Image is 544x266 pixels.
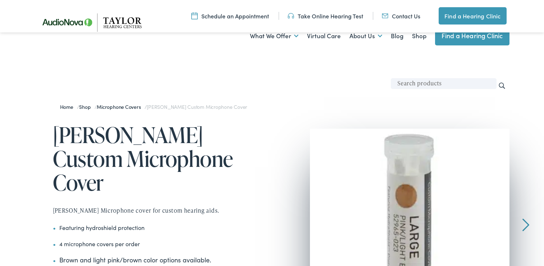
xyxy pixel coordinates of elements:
[382,12,420,20] a: Contact Us
[59,240,140,248] span: 4 microphone covers per order
[59,223,145,231] span: Featuring hydroshield protection
[53,255,272,265] li: Brown and light pink/brown color options available.
[412,23,426,49] a: Shop
[191,12,198,20] img: utility icon
[60,103,247,110] span: / / /
[439,7,506,25] a: Find a Hearing Clinic
[288,12,294,20] img: utility icon
[288,12,363,20] a: Take Online Hearing Test
[382,12,388,20] img: utility icon
[53,206,219,214] span: [PERSON_NAME] Microphone cover for custom hearing aids.
[147,103,247,110] span: [PERSON_NAME] Custom Microphone Cover
[391,23,403,49] a: Blog
[250,23,298,49] a: What We Offer
[53,123,272,194] h1: [PERSON_NAME] Custom Microphone Cover
[191,12,269,20] a: Schedule an Appointment
[307,23,341,49] a: Virtual Care
[349,23,382,49] a: About Us
[498,82,506,90] input: Search
[60,103,77,110] a: Home
[435,26,509,45] a: Find a Hearing Clinic
[391,78,497,89] input: Search products
[79,103,94,110] a: Shop
[97,103,144,110] a: Microphone Covers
